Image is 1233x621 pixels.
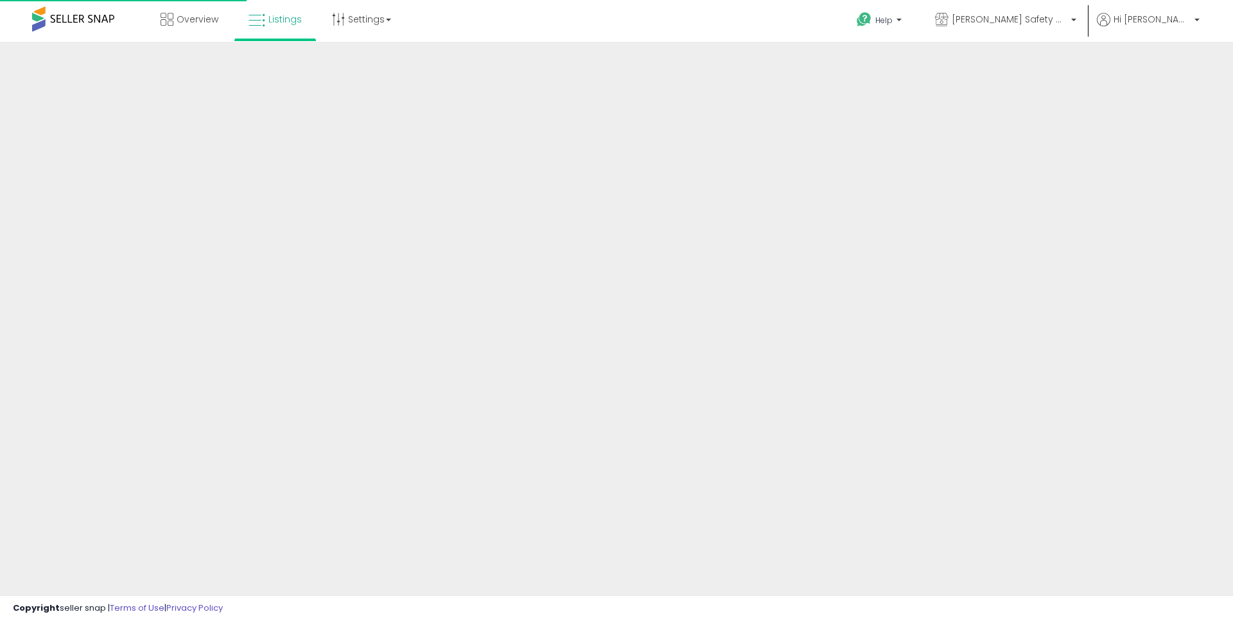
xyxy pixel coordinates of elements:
[846,2,914,42] a: Help
[1097,13,1200,42] a: Hi [PERSON_NAME]
[856,12,872,28] i: Get Help
[1114,13,1191,26] span: Hi [PERSON_NAME]
[268,13,302,26] span: Listings
[177,13,218,26] span: Overview
[875,15,893,26] span: Help
[952,13,1067,26] span: [PERSON_NAME] Safety & Supply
